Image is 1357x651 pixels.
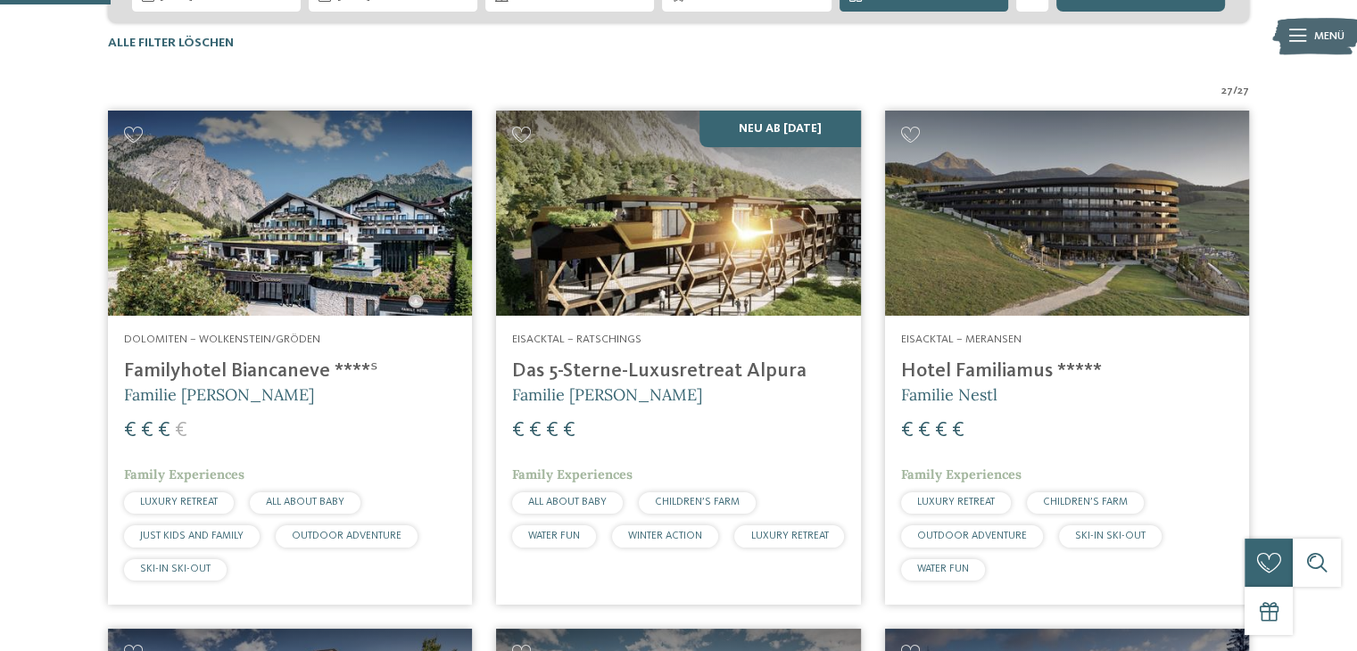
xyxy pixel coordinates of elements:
span: € [158,420,170,441]
span: Dolomiten – Wolkenstein/Gröden [124,334,320,345]
a: Familienhotels gesucht? Hier findet ihr die besten! Dolomiten – Wolkenstein/Gröden Familyhotel Bi... [108,111,472,605]
img: Familienhotels gesucht? Hier findet ihr die besten! [885,111,1249,316]
h4: Das 5-Sterne-Luxusretreat Alpura [512,359,844,383]
span: CHILDREN’S FARM [1043,497,1128,507]
img: Familienhotels gesucht? Hier findet ihr die besten! [108,111,472,316]
span: Alle Filter löschen [108,37,234,49]
span: SKI-IN SKI-OUT [1075,531,1146,541]
span: LUXURY RETREAT [140,497,218,507]
span: WATER FUN [917,564,969,574]
span: € [952,420,964,441]
a: Familienhotels gesucht? Hier findet ihr die besten! Neu ab [DATE] Eisacktal – Ratschings Das 5-St... [496,111,860,605]
span: ALL ABOUT BABY [528,497,607,507]
span: Familie [PERSON_NAME] [512,384,702,405]
span: ALL ABOUT BABY [266,497,344,507]
img: Familienhotels gesucht? Hier findet ihr die besten! [496,111,860,316]
span: Familie [PERSON_NAME] [124,384,314,405]
h4: Familyhotel Biancaneve ****ˢ [124,359,456,383]
span: Eisacktal – Ratschings [512,334,641,345]
span: SKI-IN SKI-OUT [140,564,211,574]
span: CHILDREN’S FARM [655,497,740,507]
a: Familienhotels gesucht? Hier findet ihr die besten! Eisacktal – Meransen Hotel Familiamus ***** F... [885,111,1249,605]
span: € [124,420,137,441]
span: Eisacktal – Meransen [901,334,1022,345]
span: € [141,420,153,441]
span: Familie Nestl [901,384,997,405]
span: / [1233,83,1237,99]
span: Family Experiences [901,466,1022,482]
span: € [546,420,559,441]
span: WINTER ACTION [628,531,702,541]
span: Family Experiences [124,466,244,482]
span: Family Experiences [512,466,633,482]
span: € [512,420,525,441]
span: 27 [1221,83,1233,99]
span: € [529,420,542,441]
span: LUXURY RETREAT [750,531,828,541]
span: WATER FUN [528,531,580,541]
span: € [918,420,931,441]
span: OUTDOOR ADVENTURE [292,531,401,541]
span: € [175,420,187,441]
span: € [935,420,947,441]
span: € [563,420,575,441]
span: 27 [1237,83,1249,99]
span: OUTDOOR ADVENTURE [917,531,1027,541]
span: JUST KIDS AND FAMILY [140,531,244,541]
span: € [901,420,914,441]
span: LUXURY RETREAT [917,497,995,507]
